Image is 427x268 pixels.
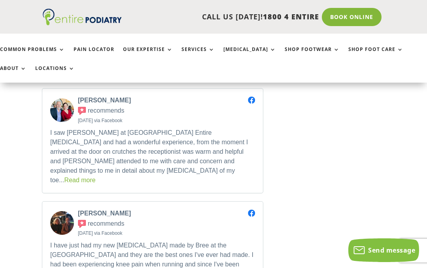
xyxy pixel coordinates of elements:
[368,246,415,255] span: Send message
[50,128,255,185] p: I saw [PERSON_NAME] at [GEOGRAPHIC_DATA] Entire [MEDICAL_DATA] and had a wonderful experience, fr...
[123,47,173,64] a: Our Expertise
[43,9,122,25] img: logo (1)
[64,177,96,183] a: Read more
[43,19,122,27] a: Entire Podiatry
[322,8,382,26] a: Book Online
[35,66,75,83] a: Locations
[88,106,255,116] span: recommends
[88,219,255,229] span: recommends
[263,12,319,21] span: 1800 4 ENTIRE
[78,230,255,237] span: [DATE] via Facebook
[78,96,243,105] h3: [PERSON_NAME]
[181,47,215,64] a: Services
[223,47,276,64] a: [MEDICAL_DATA]
[74,47,114,64] a: Pain Locator
[78,209,243,218] h3: [PERSON_NAME]
[78,118,255,124] span: [DATE] via Facebook
[285,47,340,64] a: Shop Footwear
[348,238,419,262] button: Send message
[348,47,403,64] a: Shop Foot Care
[122,12,319,22] p: CALL US [DATE]!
